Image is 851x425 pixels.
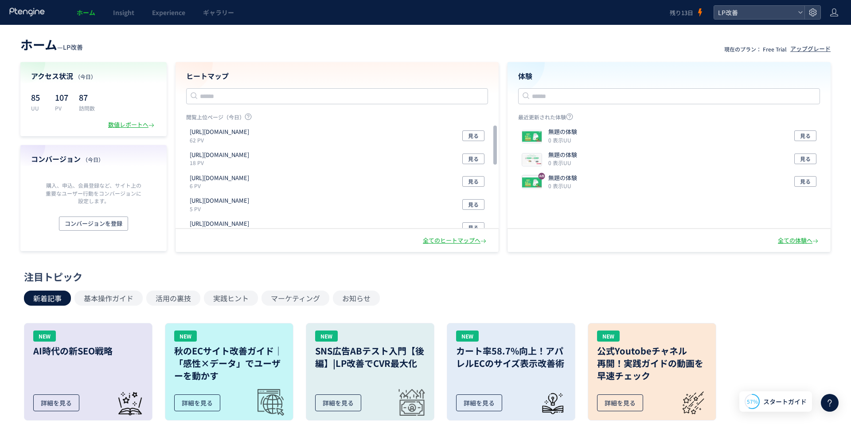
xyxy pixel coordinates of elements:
p: https://taxnap.com/company [190,174,249,182]
span: （今日） [82,156,104,163]
p: UU [31,104,44,112]
h3: AI時代の新SEO戦略 [33,345,143,357]
button: お知らせ [333,291,380,306]
p: https://taxnap.com/adj/v1 [190,197,249,205]
div: 詳細を見る [315,394,361,411]
i: 0 表示UU [548,136,571,144]
a: NEW公式Youtobeチャネル再開！実践ガイドの動画を早速チェック詳細を見る [588,323,716,421]
span: ギャラリー [203,8,234,17]
a: NEWSNS広告ABテスト入門【後編】|LP改善でCVR最大化詳細を見る [306,323,434,421]
span: LP改善 [715,6,794,19]
h3: 秋のECサイト改善ガイド｜「感性×データ」でユーザーを動かす [174,345,284,382]
h3: カート率58.7%向上！アパレルECのサイズ表示改善術 [456,345,566,370]
span: 見る [468,199,479,210]
a: NEWカート率58.7%向上！アパレルECのサイズ表示改善術詳細を見る [447,323,575,421]
div: NEW [597,331,620,342]
h4: 体験 [518,71,820,81]
p: 無題の体験 [548,128,577,136]
button: 見る [462,130,484,141]
span: Insight [113,8,134,17]
div: 詳細を見る [456,394,502,411]
button: 見る [794,130,816,141]
span: ホーム [77,8,95,17]
h4: アクセス状況 [31,71,156,81]
p: 訪問数 [79,104,95,112]
p: https://taxnap.com [190,128,249,136]
button: 見る [794,176,816,187]
button: 見る [462,176,484,187]
span: ホーム [20,35,57,53]
span: 見る [800,130,811,141]
div: 全てのヒートマップへ [423,236,488,245]
button: マーケティング [262,291,329,306]
div: 詳細を見る [33,394,79,411]
p: 4 PV [190,228,253,236]
button: 見る [462,222,484,233]
i: 0 表示UU [548,182,571,189]
span: 見る [800,153,811,164]
p: https://taxnap.com/aggregation_terms [190,220,249,228]
div: 数値レポートへ [108,121,156,129]
p: 無題の体験 [548,151,577,159]
span: 見る [800,176,811,187]
button: 基本操作ガイド [74,291,143,306]
button: 見る [462,199,484,210]
button: 見る [462,153,484,164]
span: スタートガイド [763,397,807,406]
span: 見る [468,130,479,141]
p: 62 PV [190,136,253,144]
img: 92abc3a6f97b4034b76d1138969cdb6e1756113469525.jpeg [522,153,542,166]
div: NEW [33,331,56,342]
button: 実践ヒント [204,291,258,306]
img: 92abc3a6f97b4034b76d1138969cdb6e1755851437085.jpeg [522,176,542,189]
p: 85 [31,90,44,104]
div: 注目トピック [24,270,823,283]
button: コンバージョンを登録 [59,216,128,231]
button: 新着記事 [24,291,71,306]
p: 最近更新された体験 [518,113,820,124]
div: — [20,35,83,53]
span: 57% [747,397,758,405]
p: 購入、申込、会員登録など、サイト上の重要なユーザー行動をコンバージョンに設定します。 [43,181,144,204]
button: 活用の裏技 [146,291,200,306]
div: NEW [174,331,197,342]
div: 全ての体験へ [778,236,820,245]
p: 87 [79,90,95,104]
span: 見る [468,222,479,233]
span: LP改善 [63,43,83,51]
img: 92abc3a6f97b4034b76d1138969cdb6e1756115737829.jpeg [522,130,542,143]
div: 詳細を見る [597,394,643,411]
p: 6 PV [190,182,253,189]
span: Experience [152,8,185,17]
i: 0 表示UU [548,159,571,166]
p: https://taxnap.com/promo/v1 [190,151,249,159]
h3: 公式Youtobeチャネル 再開！実践ガイドの動画を 早速チェック [597,345,707,382]
span: コンバージョンを登録 [65,216,122,231]
p: 現在のプラン： Free Trial [724,45,787,53]
div: アップグレード [790,45,831,53]
span: 見る [468,153,479,164]
div: NEW [456,331,479,342]
p: 107 [55,90,68,104]
span: 見る [468,176,479,187]
h4: コンバージョン [31,154,156,164]
p: PV [55,104,68,112]
div: 詳細を見る [174,394,220,411]
p: 無題の体験 [548,174,577,182]
a: NEWAI時代の新SEO戦略詳細を見る [24,323,152,421]
p: 18 PV [190,159,253,166]
h4: ヒートマップ [186,71,488,81]
a: NEW秋のECサイト改善ガイド｜「感性×データ」でユーザーを動かす詳細を見る [165,323,293,421]
span: 残り13日 [670,8,693,17]
span: （今日） [75,73,96,80]
div: NEW [315,331,338,342]
p: 5 PV [190,205,253,212]
p: 閲覧上位ページ（今日） [186,113,488,124]
button: 見る [794,153,816,164]
h3: SNS広告ABテスト入門【後編】|LP改善でCVR最大化 [315,345,425,370]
